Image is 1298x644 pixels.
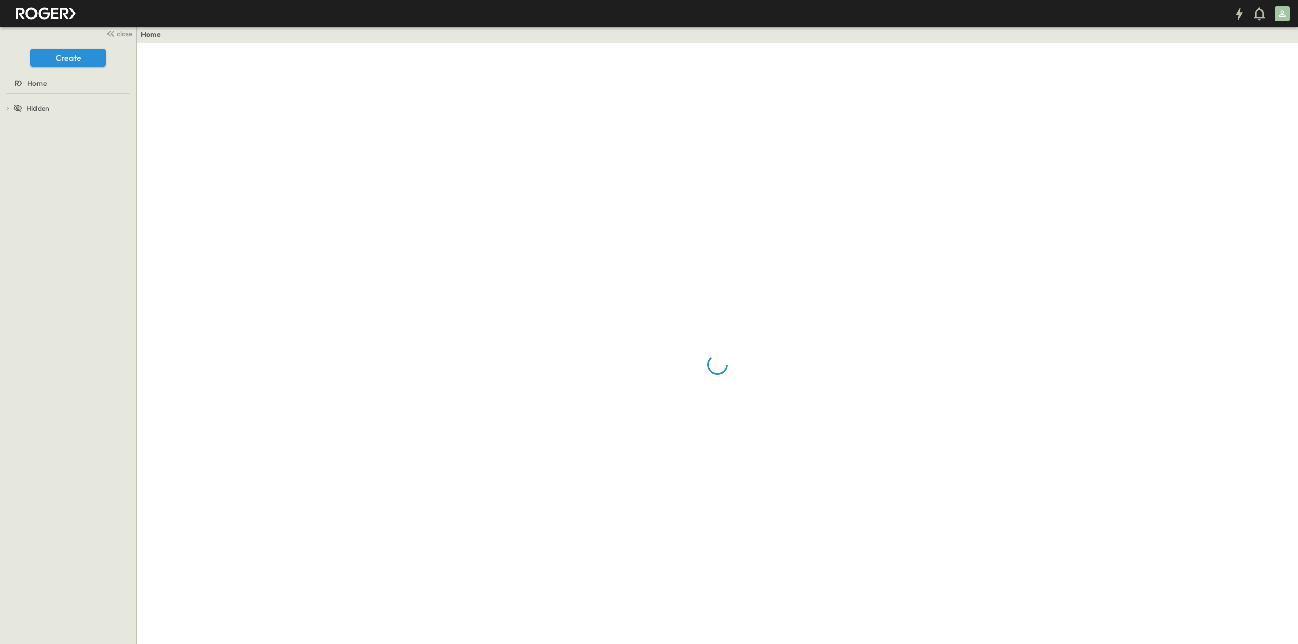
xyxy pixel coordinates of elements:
span: Home [27,78,47,88]
span: Hidden [26,103,49,113]
a: Home [2,76,132,90]
nav: breadcrumbs [141,29,167,40]
span: close [117,29,132,39]
button: Create [30,49,106,67]
button: close [102,26,134,41]
a: Home [141,29,161,40]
